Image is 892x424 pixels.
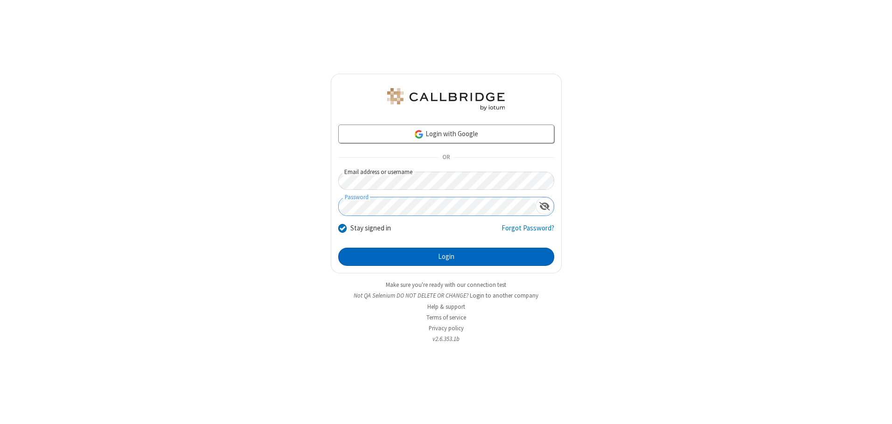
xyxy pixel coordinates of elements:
div: Show password [536,197,554,215]
img: google-icon.png [414,129,424,139]
a: Terms of service [426,313,466,321]
a: Forgot Password? [502,223,554,241]
a: Help & support [427,303,465,311]
li: v2.6.353.1b [331,334,562,343]
a: Make sure you're ready with our connection test [386,281,506,289]
span: OR [439,151,453,164]
label: Stay signed in [350,223,391,234]
input: Password [339,197,536,215]
input: Email address or username [338,172,554,190]
a: Login with Google [338,125,554,143]
button: Login [338,248,554,266]
a: Privacy policy [429,324,464,332]
img: QA Selenium DO NOT DELETE OR CHANGE [385,88,507,111]
button: Login to another company [470,291,538,300]
li: Not QA Selenium DO NOT DELETE OR CHANGE? [331,291,562,300]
